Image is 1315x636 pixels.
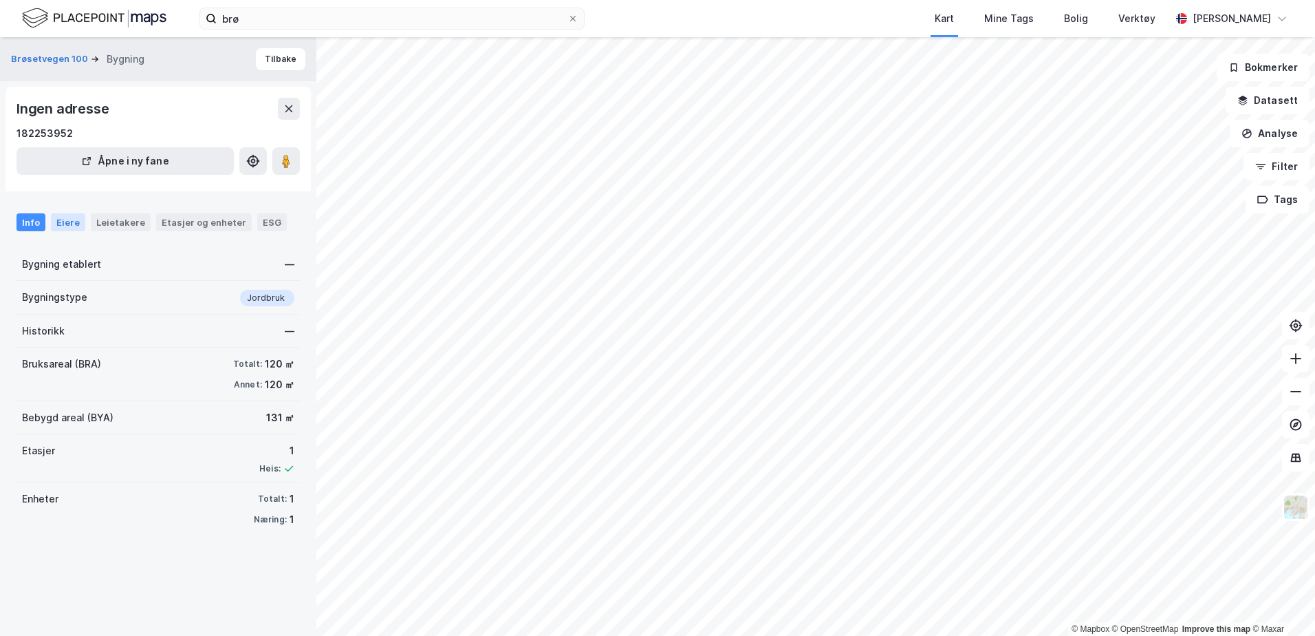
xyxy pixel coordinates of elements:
[1246,570,1315,636] iframe: Chat Widget
[162,216,246,229] div: Etasjer og enheter
[17,213,45,231] div: Info
[259,463,281,474] div: Heis:
[1112,624,1179,634] a: OpenStreetMap
[265,377,294,393] div: 120 ㎡
[217,8,567,29] input: Søk på adresse, matrikkel, gårdeiere, leietakere eller personer
[1118,10,1155,27] div: Verktøy
[1226,87,1309,114] button: Datasett
[51,213,85,231] div: Eiere
[1182,624,1250,634] a: Improve this map
[1246,186,1309,213] button: Tags
[265,356,294,372] div: 120 ㎡
[257,213,287,231] div: ESG
[1283,494,1309,520] img: Z
[17,125,73,142] div: 182253952
[285,323,294,339] div: —
[11,52,91,66] button: Brøsetvegen 100
[233,359,262,370] div: Totalt:
[256,48,305,70] button: Tilbake
[17,98,111,120] div: Ingen adresse
[1064,10,1088,27] div: Bolig
[1230,120,1309,147] button: Analyse
[259,443,294,459] div: 1
[22,6,166,30] img: logo.f888ab2527a4732fd821a326f86c7f29.svg
[22,323,65,339] div: Historikk
[234,379,262,390] div: Annet:
[1193,10,1271,27] div: [PERSON_NAME]
[17,147,234,175] button: Åpne i ny fane
[285,256,294,273] div: —
[935,10,954,27] div: Kart
[1072,624,1109,634] a: Mapbox
[22,491,58,507] div: Enheter
[22,289,87,306] div: Bygningstype
[984,10,1034,27] div: Mine Tags
[290,511,294,528] div: 1
[22,410,113,426] div: Bebygd areal (BYA)
[1243,153,1309,180] button: Filter
[22,356,101,372] div: Bruksareal (BRA)
[266,410,294,426] div: 131 ㎡
[290,491,294,507] div: 1
[91,213,151,231] div: Leietakere
[254,514,287,525] div: Næring:
[258,494,287,505] div: Totalt:
[22,256,101,273] div: Bygning etablert
[1217,54,1309,81] button: Bokmerker
[107,51,144,67] div: Bygning
[22,443,55,459] div: Etasjer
